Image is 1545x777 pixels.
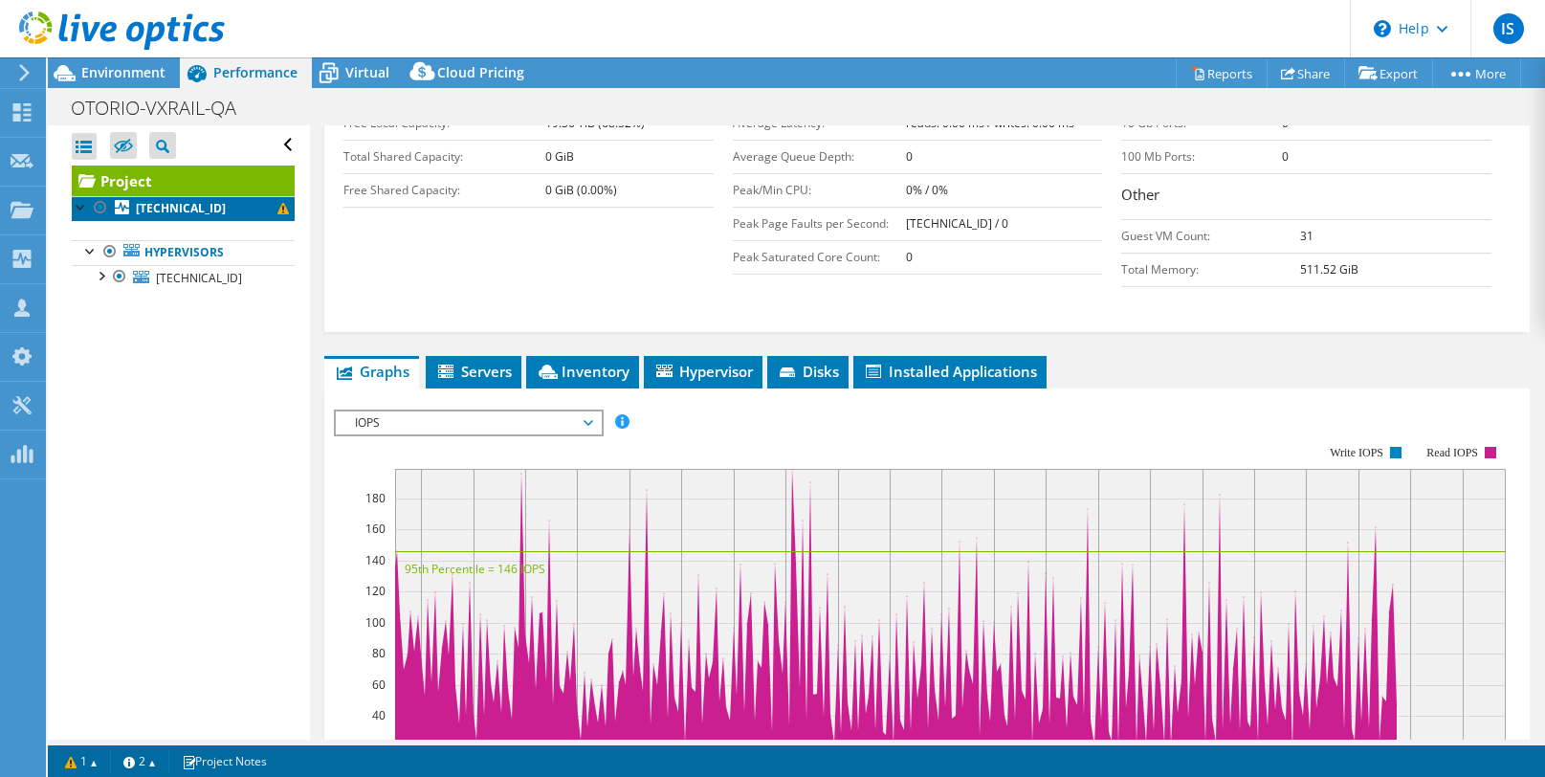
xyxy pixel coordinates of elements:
[343,140,545,173] td: Total Shared Capacity:
[72,240,295,265] a: Hypervisors
[733,240,906,274] td: Peak Saturated Core Count:
[365,490,386,506] text: 180
[136,200,226,216] b: [TECHNICAL_ID]
[1300,228,1313,244] b: 31
[156,270,242,286] span: [TECHNICAL_ID]
[168,749,280,773] a: Project Notes
[365,552,386,568] text: 140
[365,583,386,599] text: 120
[653,362,753,381] span: Hypervisor
[536,362,629,381] span: Inventory
[345,63,389,81] span: Virtual
[72,166,295,196] a: Project
[906,148,913,165] b: 0
[437,63,524,81] span: Cloud Pricing
[345,411,591,434] span: IOPS
[906,115,1074,131] b: reads: 0.00 ms / writes: 0.00 ms
[1426,446,1478,459] text: Read IOPS
[372,645,386,661] text: 80
[1176,58,1268,88] a: Reports
[365,614,386,631] text: 100
[1330,446,1383,459] text: Write IOPS
[1121,184,1491,210] h3: Other
[213,63,298,81] span: Performance
[1432,58,1521,88] a: More
[545,115,645,131] b: 19.36 TiB (68.52%)
[733,207,906,240] td: Peak Page Faults per Second:
[1282,148,1289,165] b: 0
[372,677,386,693] text: 60
[72,196,295,221] a: [TECHNICAL_ID]
[372,739,386,755] text: 20
[777,362,839,381] span: Disks
[863,362,1037,381] span: Installed Applications
[906,182,948,198] b: 0% / 0%
[110,749,169,773] a: 2
[62,98,266,119] h1: OTORIO-VXRAIL-QA
[545,182,617,198] b: 0 GiB (0.00%)
[72,265,295,290] a: [TECHNICAL_ID]
[733,140,906,173] td: Average Queue Depth:
[343,173,545,207] td: Free Shared Capacity:
[1344,58,1433,88] a: Export
[545,148,574,165] b: 0 GiB
[733,173,906,207] td: Peak/Min CPU:
[435,362,512,381] span: Servers
[1121,140,1282,173] td: 100 Mb Ports:
[365,521,386,537] text: 160
[81,63,166,81] span: Environment
[1121,253,1299,286] td: Total Memory:
[1374,20,1391,37] svg: \n
[372,707,386,723] text: 40
[405,561,545,577] text: 95th Percentile = 146 IOPS
[1282,115,1289,131] b: 0
[1121,219,1299,253] td: Guest VM Count:
[334,362,409,381] span: Graphs
[1267,58,1345,88] a: Share
[52,749,111,773] a: 1
[906,215,1008,232] b: [TECHNICAL_ID] / 0
[906,249,913,265] b: 0
[1493,13,1524,44] span: IS
[1300,261,1358,277] b: 511.52 GiB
